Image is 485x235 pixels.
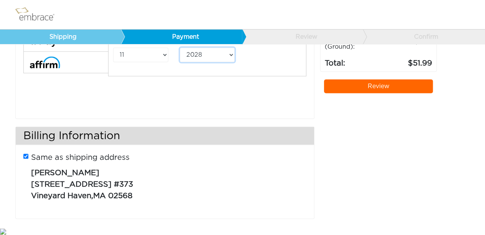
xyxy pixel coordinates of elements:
[13,5,63,24] img: logo.png
[31,163,300,202] p: ,
[242,30,363,44] a: Review
[30,56,60,68] img: affirm-logo.svg
[324,52,384,69] td: Total:
[384,52,432,69] td: 51.99
[363,30,484,44] a: Confirm
[31,192,91,200] span: Vineyard Haven
[93,192,106,200] span: MA
[31,169,99,177] span: [PERSON_NAME]
[114,181,133,188] span: #373
[121,30,242,44] a: Payment
[108,192,133,200] span: 02568
[324,79,433,93] a: Review
[16,127,314,145] h3: Billing Information
[31,152,130,163] label: Same as shipping address
[31,181,112,188] span: [STREET_ADDRESS]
